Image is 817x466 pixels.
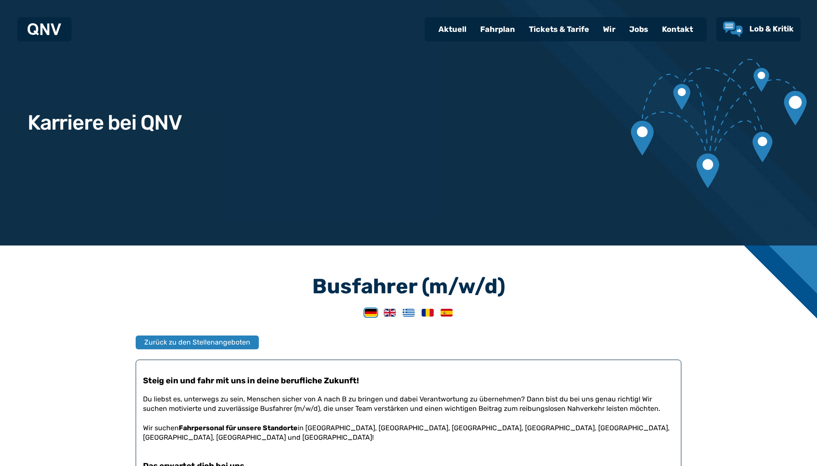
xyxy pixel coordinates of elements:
p: Du liebst es, unterwegs zu sein, Menschen sicher von A nach B zu bringen und dabei Verantwortung ... [143,395,674,414]
img: QNV Logo [28,23,61,35]
img: English [384,309,396,317]
a: QNV Logo [28,21,61,38]
span: Lob & Kritik [749,24,794,34]
a: Jobs [622,18,655,40]
img: Greek [403,309,415,317]
h3: Steig ein und fahr mit uns in deine berufliche Zukunft! [143,375,674,386]
a: Lob & Kritik [723,22,794,37]
strong: Fahrpersonal für unsere Standorte [179,424,298,432]
a: Kontakt [655,18,700,40]
a: Fahrplan [473,18,522,40]
a: Wir [596,18,622,40]
h3: Busfahrer (m/w/d) [136,276,681,297]
a: Aktuell [432,18,473,40]
span: Zurück zu den Stellenangeboten [144,337,250,348]
h1: Karriere bei QNV [28,112,182,133]
img: German [365,309,377,317]
img: Romanian [422,309,434,317]
p: Wir suchen in [GEOGRAPHIC_DATA], [GEOGRAPHIC_DATA], [GEOGRAPHIC_DATA], [GEOGRAPHIC_DATA], [GEOGRA... [143,423,674,443]
img: Verbundene Kartenmarkierungen [631,59,807,188]
a: Tickets & Tarife [522,18,596,40]
img: Spanish [441,309,453,317]
button: Zurück zu den Stellenangeboten [136,336,259,349]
